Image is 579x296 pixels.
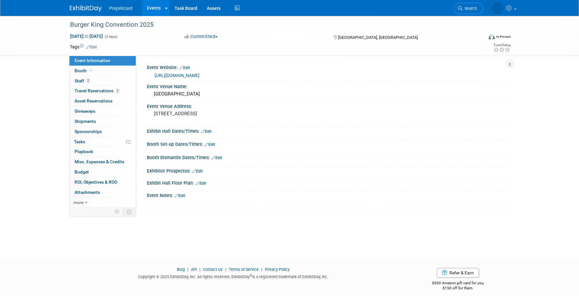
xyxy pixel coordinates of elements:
a: Giveaways [69,106,136,116]
a: ROI, Objectives & ROO [69,177,136,187]
td: Toggle Event Tabs [123,208,136,216]
span: Misc. Expenses & Credits [75,159,124,164]
span: [DATE] [DATE] [70,33,103,39]
div: Event Website: [147,63,510,71]
span: Attachments [75,190,100,195]
a: Attachments [69,187,136,197]
td: Tags [70,44,97,50]
a: Edit [192,169,203,173]
a: Staff2 [69,76,136,86]
a: Refer & Earn [437,268,479,278]
a: API [191,267,197,272]
span: Budget [75,169,89,174]
div: In-Person [496,34,511,39]
div: [GEOGRAPHIC_DATA] [152,89,505,99]
a: Edit [212,156,222,160]
a: Terms of Service [229,267,259,272]
div: Event Notes: [147,191,510,199]
div: Burger King Convention 2025 [68,19,474,31]
a: Shipments [69,116,136,126]
a: Contact Us [203,267,223,272]
span: Event Information [75,58,110,63]
span: Asset Reservations [75,98,112,103]
td: Personalize Event Tab Strip [112,208,123,216]
div: $500 Amazon gift card for you, [407,276,510,291]
a: Blog [177,267,185,272]
a: Tasks [69,137,136,147]
span: ROI, Objectives & ROO [75,180,117,185]
a: Travel Reservations2 [69,86,136,96]
a: Edit [201,129,212,134]
div: Event Format [445,33,511,43]
a: Asset Reservations [69,96,136,106]
img: ExhibitDay [70,5,102,12]
span: 2 [115,88,120,93]
span: Booth [75,68,94,73]
span: 2 [86,78,90,83]
span: more [73,200,83,205]
div: Exhibit Hall Dates/Times: [147,126,510,135]
div: Copyright © 2025 ExhibitDay, Inc. All rights reserved. ExhibitDay is a registered trademark of Ex... [70,272,397,280]
a: Edit [175,194,185,198]
a: Budget [69,167,136,177]
span: Shipments [75,119,96,124]
div: Exhibitor Prospectus: [147,166,510,174]
a: Edit [205,142,215,147]
div: $150 off for them. [407,285,510,291]
pre: [STREET_ADDRESS] [154,111,291,116]
div: Booth Dismantle Dates/Times: [147,153,510,161]
span: Search [462,6,477,11]
a: Booth [69,66,136,76]
span: (3 days) [104,35,118,39]
a: Search [454,3,483,14]
div: Event Venue Name: [147,82,510,90]
sup: ® [250,274,252,277]
span: Sponsorships [75,129,102,134]
a: [URL][DOMAIN_NAME] [155,73,199,78]
span: | [260,267,264,272]
a: more [69,198,136,208]
span: | [198,267,202,272]
img: Format-Inperson.png [489,34,495,39]
div: Exhibit Hall Floor Plan: [147,178,510,187]
span: | [224,267,228,272]
div: Event Venue Address: [147,102,510,109]
i: Booth reservation complete [90,69,93,72]
button: Committed [182,33,220,40]
div: Booth Set-up Dates/Times: [147,139,510,148]
span: Staff [75,78,90,83]
span: Playbook [75,149,93,154]
span: Tasks [74,139,85,144]
div: Event Rating [493,44,510,47]
a: Misc. Expenses & Credits [69,157,136,167]
a: Event Information [69,56,136,66]
img: Addison Ironside [491,2,503,14]
span: Travel Reservations [75,88,120,93]
a: Edit [86,45,97,49]
a: Privacy Policy [265,267,290,272]
a: Edit [196,181,206,186]
a: Playbook [69,147,136,157]
span: Giveaways [75,109,95,114]
span: | [186,267,190,272]
span: PrepWizard [109,6,133,11]
a: Sponsorships [69,127,136,137]
a: Edit [179,66,190,70]
span: to [83,34,90,39]
span: [GEOGRAPHIC_DATA], [GEOGRAPHIC_DATA] [338,35,418,40]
